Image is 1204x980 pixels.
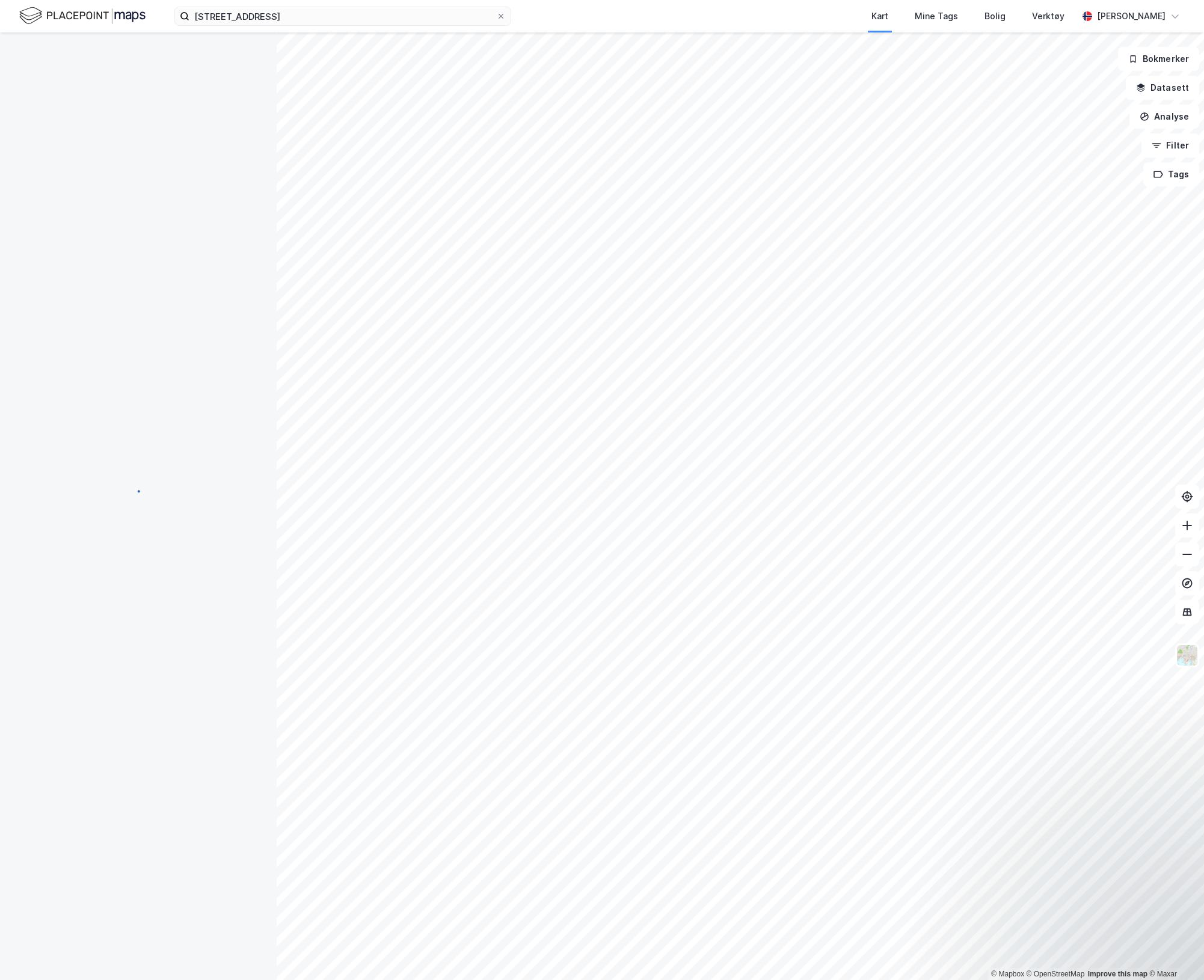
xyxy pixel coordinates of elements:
[1097,9,1166,23] div: [PERSON_NAME]
[915,9,958,23] div: Mine Tags
[19,5,146,26] img: logo.f888ab2527a4732fd821a326f86c7f29.svg
[189,7,496,25] input: Søk på adresse, matrikkel, gårdeiere, leietakere eller personer
[1143,162,1199,186] button: Tags
[984,9,1006,23] div: Bolig
[1088,970,1147,978] a: Improve this map
[871,9,888,23] div: Kart
[1118,47,1199,71] button: Bokmerker
[129,489,148,509] img: spinner.a6d8c91a73a9ac5275cf975e30b51cfb.svg
[1141,133,1199,158] button: Filter
[1032,9,1064,23] div: Verktøy
[1027,970,1085,978] a: OpenStreetMap
[991,970,1024,978] a: Mapbox
[1129,105,1199,129] button: Analyse
[1176,644,1199,667] img: Z
[1126,76,1199,100] button: Datasett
